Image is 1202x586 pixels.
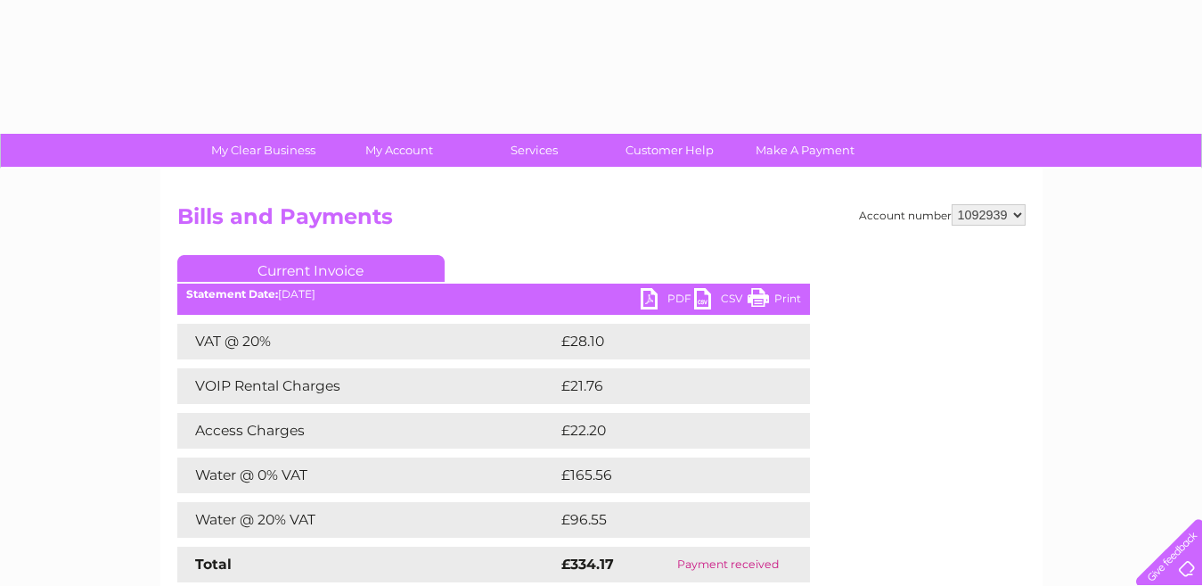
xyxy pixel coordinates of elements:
div: Account number [859,204,1026,226]
a: Customer Help [596,134,743,167]
strong: £334.17 [561,556,614,573]
a: CSV [694,288,748,314]
td: £165.56 [557,458,777,493]
td: VOIP Rental Charges [177,368,557,404]
div: [DATE] [177,288,810,301]
a: Make A Payment [732,134,879,167]
td: Water @ 20% VAT [177,502,557,538]
b: Statement Date: [186,287,278,301]
a: Services [461,134,608,167]
h2: Bills and Payments [177,204,1026,238]
td: Payment received [647,547,809,582]
td: £96.55 [557,502,774,538]
td: £22.20 [557,413,773,449]
td: £21.76 [557,368,773,404]
a: Current Invoice [177,255,445,282]
td: Access Charges [177,413,557,449]
a: Print [748,288,801,314]
a: My Clear Business [190,134,337,167]
td: £28.10 [557,324,773,359]
strong: Total [195,556,232,573]
td: Water @ 0% VAT [177,458,557,493]
a: My Account [325,134,472,167]
td: VAT @ 20% [177,324,557,359]
a: PDF [641,288,694,314]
